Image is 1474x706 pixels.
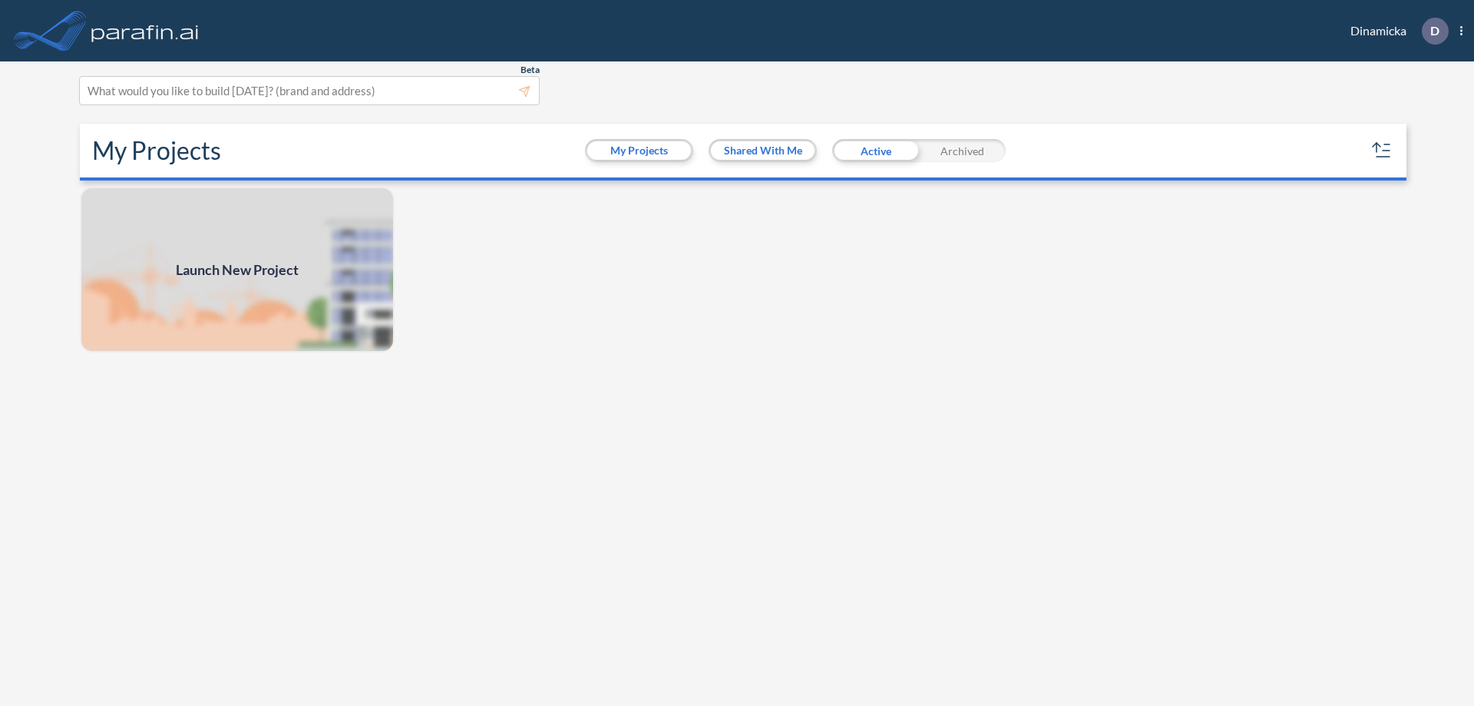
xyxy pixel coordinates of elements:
[88,15,202,46] img: logo
[176,260,299,280] span: Launch New Project
[587,141,691,160] button: My Projects
[832,139,919,162] div: Active
[80,187,395,353] img: add
[92,136,221,165] h2: My Projects
[711,141,815,160] button: Shared With Me
[1430,24,1439,38] p: D
[919,139,1006,162] div: Archived
[80,187,395,353] a: Launch New Project
[1370,138,1394,163] button: sort
[1327,18,1462,45] div: Dinamicka
[521,64,540,76] span: Beta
